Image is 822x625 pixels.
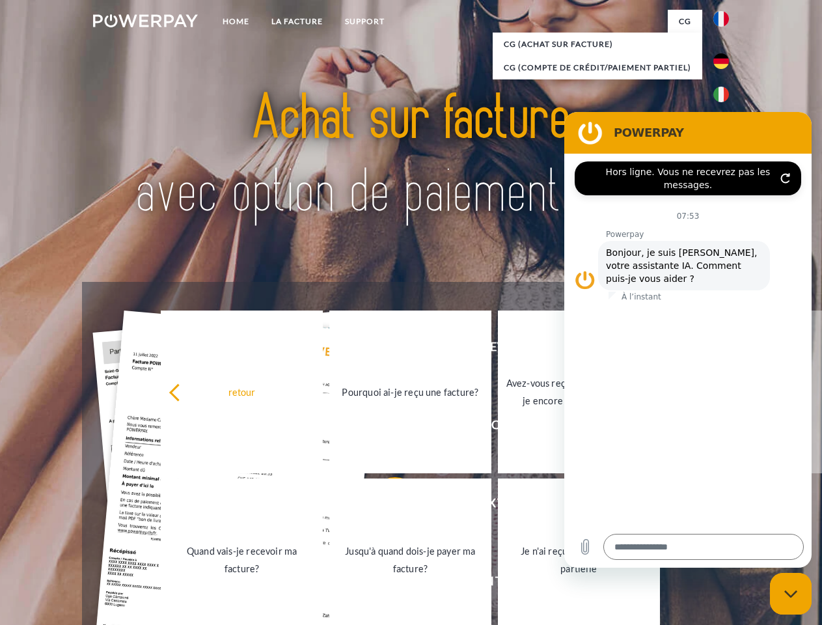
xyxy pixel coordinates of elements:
[169,542,315,577] div: Quand vais-je recevoir ma facture?
[713,11,729,27] img: fr
[564,112,812,568] iframe: Fenêtre de messagerie
[212,10,260,33] a: Home
[770,573,812,615] iframe: Bouton de lancement de la fenêtre de messagerie, conversation en cours
[493,56,702,79] a: CG (Compte de crédit/paiement partiel)
[93,14,198,27] img: logo-powerpay-white.svg
[713,87,729,102] img: it
[493,33,702,56] a: CG (achat sur facture)
[124,62,698,249] img: title-powerpay_fr.svg
[337,542,484,577] div: Jusqu'à quand dois-je payer ma facture?
[506,542,652,577] div: Je n'ai reçu qu'une livraison partielle
[668,10,702,33] a: CG
[506,374,652,410] div: Avez-vous reçu mes paiements, ai-je encore un solde ouvert?
[169,383,315,400] div: retour
[337,383,484,400] div: Pourquoi ai-je reçu une facture?
[498,311,660,473] a: Avez-vous reçu mes paiements, ai-je encore un solde ouvert?
[334,10,396,33] a: Support
[260,10,334,33] a: LA FACTURE
[713,53,729,69] img: de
